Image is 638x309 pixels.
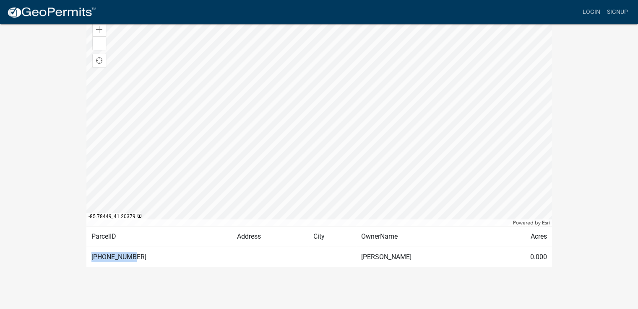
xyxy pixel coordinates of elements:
a: Esri [542,220,550,226]
div: Zoom out [93,36,106,50]
div: Find my location [93,54,106,67]
td: ParcelID [86,226,232,247]
td: [PERSON_NAME] [356,247,492,267]
td: City [308,226,356,247]
a: Signup [604,4,631,20]
td: [PHONE_NUMBER] [86,247,232,267]
a: Login [579,4,604,20]
td: OwnerName [356,226,492,247]
div: Powered by [511,219,552,226]
td: 0.000 [492,247,552,267]
td: Address [232,226,308,247]
div: Zoom in [93,23,106,36]
td: Acres [492,226,552,247]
